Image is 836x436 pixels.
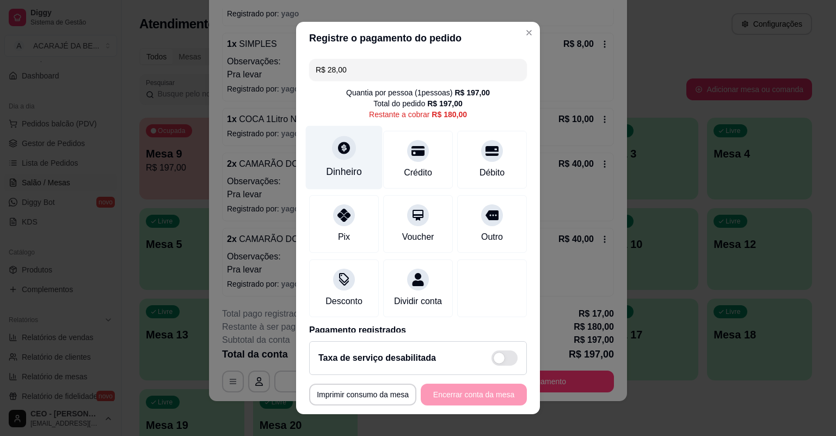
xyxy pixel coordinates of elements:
[338,231,350,244] div: Pix
[346,87,490,98] div: Quantia por pessoa ( 1 pessoas)
[402,231,434,244] div: Voucher
[309,324,527,337] p: Pagamento registrados
[481,231,503,244] div: Outro
[318,352,436,365] h2: Taxa de serviço desabilitada
[480,166,505,179] div: Débito
[296,22,540,55] header: Registre o pagamento do pedido
[520,24,538,41] button: Close
[316,59,520,81] input: Ex.: hambúrguer de cordeiro
[309,384,416,405] button: Imprimir consumo da mesa
[454,87,490,98] div: R$ 197,00
[432,109,467,120] div: R$ 180,00
[326,165,362,179] div: Dinheiro
[427,98,463,109] div: R$ 197,00
[369,109,467,120] div: Restante a cobrar
[373,98,463,109] div: Total do pedido
[325,295,362,308] div: Desconto
[394,295,442,308] div: Dividir conta
[404,166,432,179] div: Crédito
